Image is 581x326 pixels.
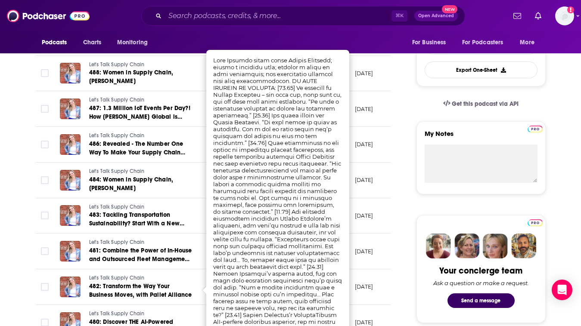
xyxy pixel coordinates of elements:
[41,69,49,77] span: Toggle select row
[89,140,186,165] span: 486: Revealed - The Number One Way To Make Your Supply Chain Future-Proof
[89,283,192,298] span: 482: Transform the Way Your Business Moves, with Pallet Alliance
[391,10,407,22] span: ⌘ K
[111,34,159,51] button: open menu
[89,140,193,157] a: 486: Revealed - The Number One Way To Make Your Supply Chain Future-Proof
[41,176,49,184] span: Toggle select row
[355,105,373,113] p: [DATE]
[89,239,145,245] span: Let's Talk Supply Chain
[418,14,454,18] span: Open Advanced
[355,176,373,184] p: [DATE]
[355,141,373,148] p: [DATE]
[511,234,536,258] img: Jon Profile
[89,97,145,103] span: Let's Talk Supply Chain
[447,293,515,308] button: Send a message
[457,34,516,51] button: open menu
[355,70,373,77] p: [DATE]
[425,129,538,145] label: My Notes
[89,204,145,210] span: Let's Talk Supply Chain
[426,234,451,258] img: Sydney Profile
[78,34,107,51] a: Charts
[89,211,193,228] a: 483: Tackling Transportation Sustainability? Start With a New Truck
[425,62,538,78] button: Export One-Sheet
[89,247,192,271] span: 481: Combine the Power of In-House and Outsourced Fleet Management, with OneRail
[89,105,190,129] span: 487: 1.3 Million IoT Events Per Day?! How [PERSON_NAME] Global is Making Visibility Data Usable
[528,218,543,226] a: Pro website
[355,319,373,326] p: [DATE]
[355,212,373,219] p: [DATE]
[41,141,49,148] span: Toggle select row
[510,9,525,23] a: Show notifications dropdown
[89,239,193,246] a: Let's Talk Supply Chain
[41,105,49,113] span: Toggle select row
[355,248,373,255] p: [DATE]
[89,132,193,140] a: Let's Talk Supply Chain
[355,283,373,290] p: [DATE]
[552,280,572,300] div: Open Intercom Messenger
[7,8,90,24] img: Podchaser - Follow, Share and Rate Podcasts
[41,283,49,291] span: Toggle select row
[520,37,534,49] span: More
[89,132,145,138] span: Let's Talk Supply Chain
[528,219,543,226] img: Podchaser Pro
[462,37,503,49] span: For Podcasters
[433,280,529,286] div: Ask a question or make a request.
[89,203,193,211] a: Let's Talk Supply Chain
[89,168,145,174] span: Let's Talk Supply Chain
[141,6,465,26] div: Search podcasts, credits, & more...
[42,37,67,49] span: Podcasts
[89,68,193,86] a: 488: Women in Supply Chain, [PERSON_NAME]
[414,11,458,21] button: Open AdvancedNew
[528,126,543,132] img: Podchaser Pro
[514,34,545,51] button: open menu
[567,6,574,13] svg: Add a profile image
[555,6,574,25] span: Logged in as careycifranic
[89,310,193,318] a: Let's Talk Supply Chain
[83,37,102,49] span: Charts
[89,246,193,264] a: 481: Combine the Power of In-House and Outsourced Fleet Management, with OneRail
[89,311,145,317] span: Let's Talk Supply Chain
[89,175,193,193] a: 484: Women in Supply Chain, [PERSON_NAME]
[36,34,78,51] button: open menu
[89,211,184,236] span: 483: Tackling Transportation Sustainability? Start With a New Truck
[89,176,174,192] span: 484: Women in Supply Chain, [PERSON_NAME]
[452,100,519,108] span: Get this podcast via API
[436,93,526,114] a: Get this podcast via API
[528,124,543,132] a: Pro website
[442,5,457,13] span: New
[89,96,193,104] a: Let's Talk Supply Chain
[89,62,145,68] span: Let's Talk Supply Chain
[89,282,193,299] a: 482: Transform the Way Your Business Moves, with Pallet Alliance
[89,275,145,281] span: Let's Talk Supply Chain
[89,104,193,121] a: 487: 1.3 Million IoT Events Per Day?! How [PERSON_NAME] Global is Making Visibility Data Usable
[531,9,545,23] a: Show notifications dropdown
[555,6,574,25] button: Show profile menu
[412,37,446,49] span: For Business
[89,274,193,282] a: Let's Talk Supply Chain
[41,247,49,255] span: Toggle select row
[483,234,508,258] img: Jules Profile
[406,34,457,51] button: open menu
[89,168,193,175] a: Let's Talk Supply Chain
[454,234,479,258] img: Barbara Profile
[89,69,174,85] span: 488: Women in Supply Chain, [PERSON_NAME]
[555,6,574,25] img: User Profile
[41,212,49,219] span: Toggle select row
[89,61,193,69] a: Let's Talk Supply Chain
[165,9,391,23] input: Search podcasts, credits, & more...
[439,265,522,276] div: Your concierge team
[117,37,148,49] span: Monitoring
